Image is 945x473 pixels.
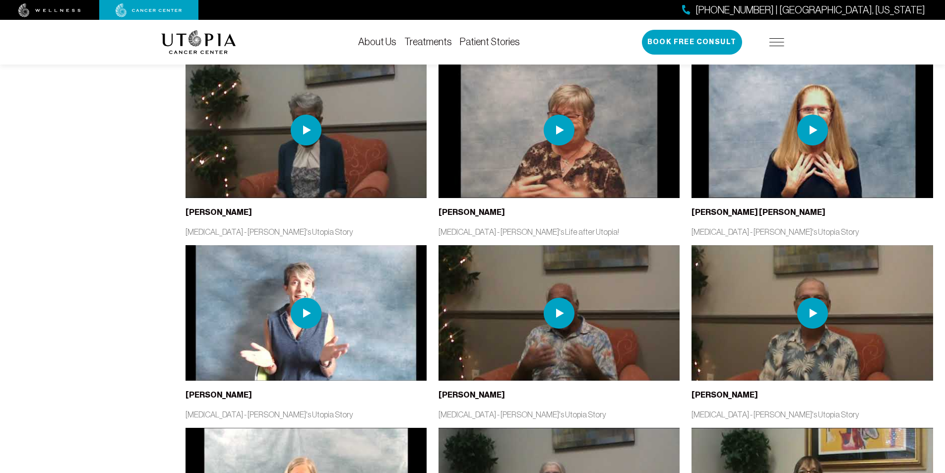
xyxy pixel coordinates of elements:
p: [MEDICAL_DATA] - [PERSON_NAME]'s Life after Utopia! [439,226,680,237]
img: play icon [544,298,574,329]
img: thumbnail [692,62,933,198]
img: icon-hamburger [769,38,784,46]
img: thumbnail [186,245,427,381]
img: play icon [797,115,828,145]
a: About Us [358,36,396,47]
span: [PHONE_NUMBER] | [GEOGRAPHIC_DATA], [US_STATE] [695,3,925,17]
a: [PHONE_NUMBER] | [GEOGRAPHIC_DATA], [US_STATE] [682,3,925,17]
img: play icon [291,298,321,329]
img: thumbnail [692,245,933,381]
a: Patient Stories [460,36,520,47]
b: [PERSON_NAME] [PERSON_NAME] [692,207,825,217]
p: [MEDICAL_DATA] - [PERSON_NAME]'s Utopia Story [692,226,933,237]
a: Treatments [404,36,452,47]
b: [PERSON_NAME] [692,390,758,400]
p: [MEDICAL_DATA] - [PERSON_NAME]'s Utopia Story [186,409,427,420]
b: [PERSON_NAME] [186,390,252,400]
p: [MEDICAL_DATA] - [PERSON_NAME]'s Utopia Story [186,226,427,237]
b: [PERSON_NAME] [439,390,505,400]
p: [MEDICAL_DATA] - [PERSON_NAME]'s Utopia Story [692,409,933,420]
img: wellness [18,3,81,17]
img: play icon [291,115,321,145]
img: thumbnail [439,245,680,381]
p: [MEDICAL_DATA] - [PERSON_NAME]'s Utopia Story [439,409,680,420]
img: thumbnail [186,62,427,198]
img: play icon [797,298,828,329]
img: play icon [544,115,574,145]
b: [PERSON_NAME] [186,207,252,217]
button: Book Free Consult [642,30,742,55]
img: cancer center [116,3,182,17]
img: logo [161,30,236,54]
img: thumbnail [439,62,680,198]
b: [PERSON_NAME] [439,207,505,217]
